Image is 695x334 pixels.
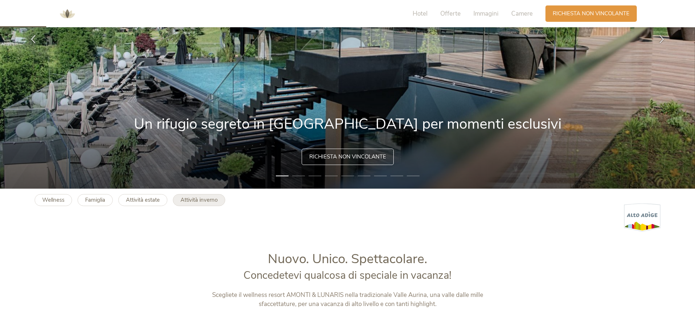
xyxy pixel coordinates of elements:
[173,194,225,206] a: Attività inverno
[118,194,167,206] a: Attività estate
[440,9,461,18] span: Offerte
[85,196,105,204] b: Famiglia
[624,203,660,232] img: Alto Adige
[553,10,630,17] span: Richiesta non vincolante
[268,250,427,268] span: Nuovo. Unico. Spettacolare.
[309,153,386,161] span: Richiesta non vincolante
[78,194,113,206] a: Famiglia
[56,3,78,25] img: AMONTI & LUNARIS Wellnessresort
[56,11,78,16] a: AMONTI & LUNARIS Wellnessresort
[413,9,428,18] span: Hotel
[42,196,64,204] b: Wellness
[35,194,72,206] a: Wellness
[196,290,500,309] p: Scegliete il wellness resort AMONTI & LUNARIS nella tradizionale Valle Aurina, una valle dalle mi...
[511,9,533,18] span: Camere
[180,196,218,204] b: Attività inverno
[473,9,499,18] span: Immagini
[126,196,160,204] b: Attività estate
[243,268,452,282] span: Concedetevi qualcosa di speciale in vacanza!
